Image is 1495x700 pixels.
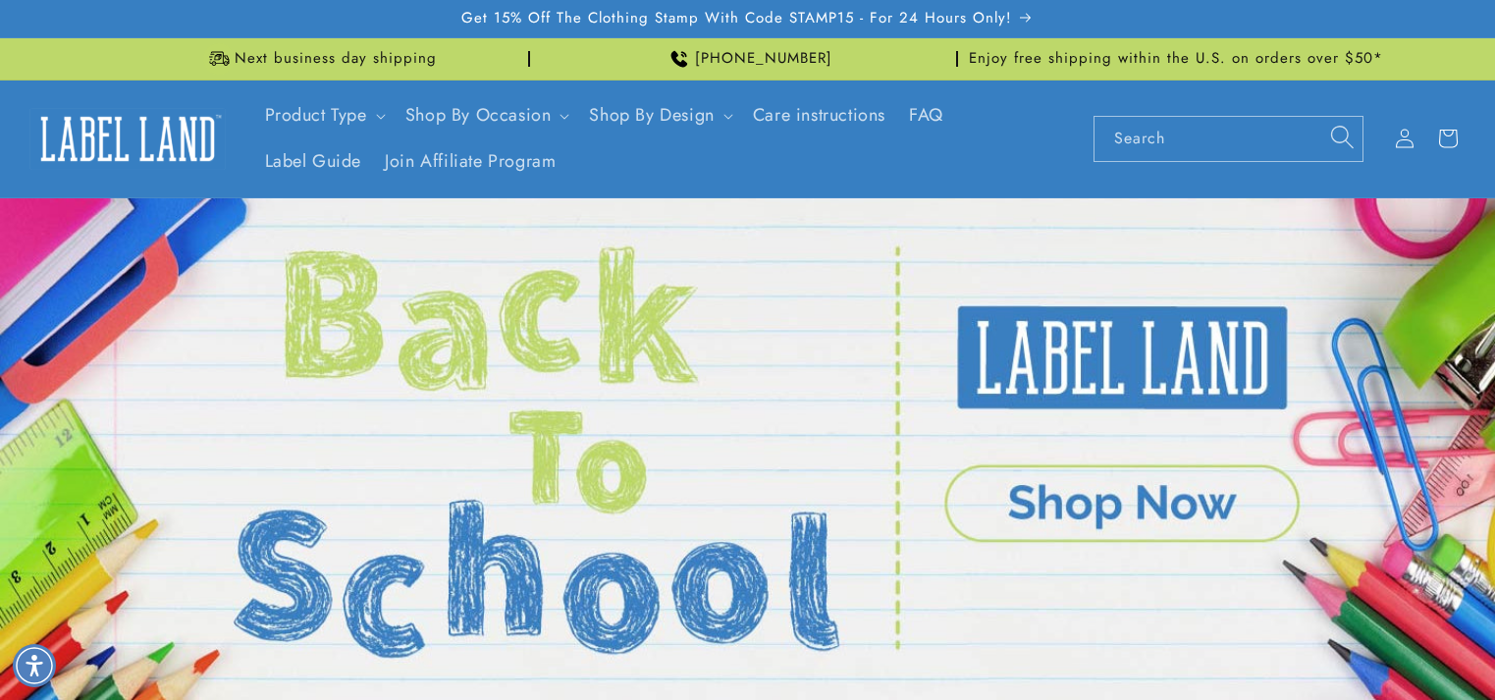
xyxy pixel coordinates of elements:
[23,101,234,177] a: Label Land
[253,138,374,185] a: Label Guide
[695,49,832,69] span: [PHONE_NUMBER]
[909,104,943,127] span: FAQ
[741,92,897,138] a: Care instructions
[897,92,955,138] a: FAQ
[969,49,1383,69] span: Enjoy free shipping within the U.S. on orders over $50*
[110,38,530,80] div: Announcement
[265,102,367,128] a: Product Type
[265,150,362,173] span: Label Guide
[753,104,885,127] span: Care instructions
[405,104,552,127] span: Shop By Occasion
[966,38,1386,80] div: Announcement
[461,9,1012,28] span: Get 15% Off The Clothing Stamp With Code STAMP15 - For 24 Hours Only!
[13,644,56,687] div: Accessibility Menu
[589,102,714,128] a: Shop By Design
[394,92,578,138] summary: Shop By Occasion
[577,92,740,138] summary: Shop By Design
[538,38,958,80] div: Announcement
[373,138,567,185] a: Join Affiliate Program
[1320,116,1363,159] button: Search
[29,108,226,169] img: Label Land
[253,92,394,138] summary: Product Type
[235,49,437,69] span: Next business day shipping
[385,150,556,173] span: Join Affiliate Program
